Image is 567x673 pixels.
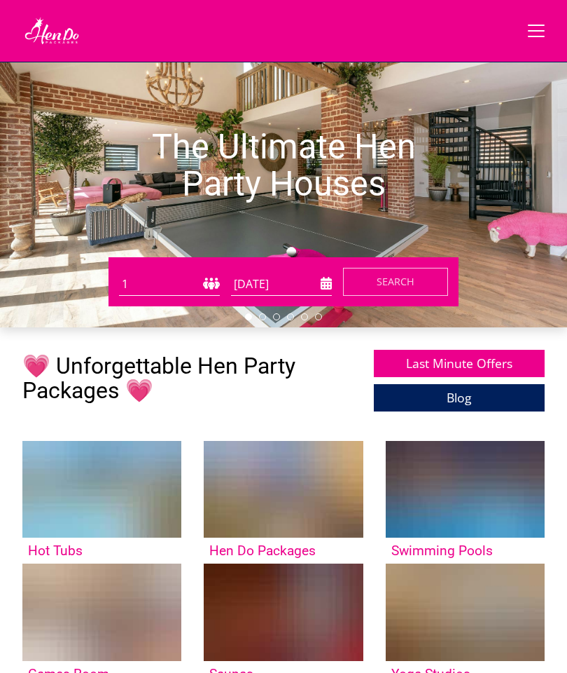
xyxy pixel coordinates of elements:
[386,441,545,564] a: 'Swimming Pools' - Large Group Accommodation Holiday Ideas Swimming Pools
[204,441,363,538] img: 'Hen Do Packages' - Large Group Accommodation Holiday Ideas
[386,564,545,660] img: 'Yoga Studios' - Large Group Accommodation Holiday Ideas
[85,100,482,231] h1: The Ultimate Hen Party Houses
[386,441,545,538] img: 'Swimming Pools' - Large Group Accommodation Holiday Ideas
[231,273,332,296] input: Arrival Date
[22,441,181,538] img: 'Hot Tubs' - Large Group Accommodation Holiday Ideas
[374,350,545,377] a: Last Minute Offers
[22,441,181,564] a: 'Hot Tubs' - Large Group Accommodation Holiday Ideas Hot Tubs
[391,543,539,558] h3: Swimming Pools
[204,441,363,564] a: 'Hen Do Packages' - Large Group Accommodation Holiday Ideas Hen Do Packages
[209,543,357,558] h3: Hen Do Packages
[343,268,448,296] button: Search
[22,354,374,403] h1: 💗 Unforgettable Hen Party Packages 💗
[22,17,81,45] img: Hen Do Packages
[204,564,363,660] img: 'Saunas' - Large Group Accommodation Holiday Ideas
[377,275,414,288] span: Search
[374,384,545,412] a: Blog
[28,543,176,558] h3: Hot Tubs
[22,564,181,660] img: 'Games Room' - Large Group Accommodation Holiday Ideas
